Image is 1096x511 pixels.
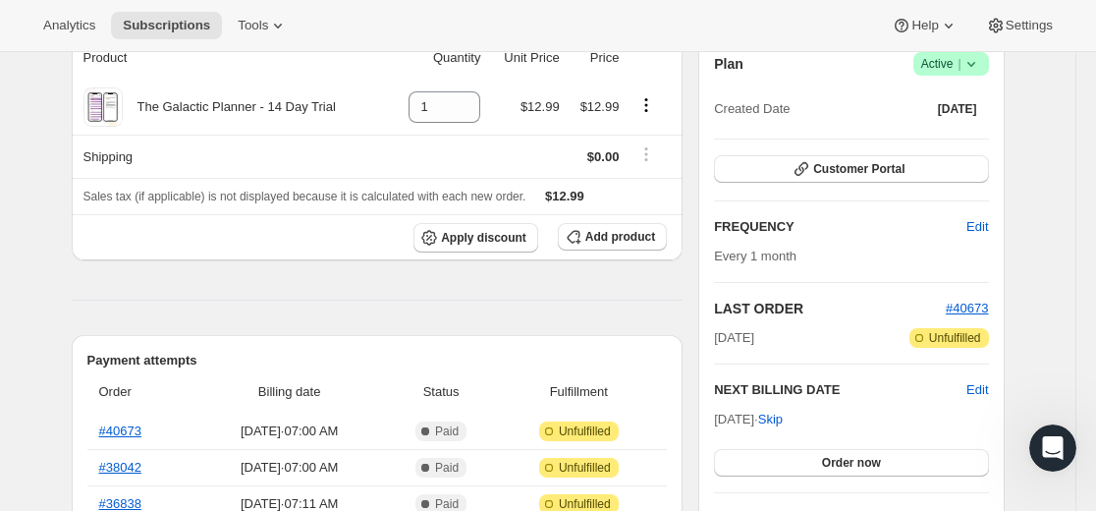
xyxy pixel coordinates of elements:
span: Help [911,18,938,33]
p: Hi [PERSON_NAME] 👋 [39,140,354,206]
button: Skip [746,404,795,435]
span: Messages [261,360,329,373]
th: Price [566,36,626,80]
div: Recent message [20,264,373,368]
span: $12.99 [580,99,620,114]
span: Sales tax (if applicable) is not displayed because it is calculated with each new order. [83,190,526,203]
button: Apply discount [413,223,538,253]
button: Help [880,12,969,39]
span: Apply discount [441,230,526,246]
span: Created Date [714,99,790,119]
span: Paid [435,424,459,439]
h2: LAST ORDER [714,299,946,318]
span: Active [921,54,981,74]
th: Order [87,370,193,414]
img: Profile image for Brian [247,31,287,71]
button: Settings [974,12,1065,39]
th: Shipping [72,135,389,178]
span: [DATE] · [714,412,783,426]
th: Unit Price [486,36,565,80]
button: Tools [226,12,300,39]
button: Product actions [630,94,662,116]
span: | [958,56,960,72]
span: $12.99 [545,189,584,203]
span: Unfulfilled [929,330,981,346]
span: [DATE] · 07:00 AM [199,422,380,441]
th: Product [72,36,389,80]
span: Unfulfilled [559,424,611,439]
button: Add product [558,223,667,251]
span: Skip [758,410,783,429]
button: Edit [955,211,1000,243]
div: The Galactic Planner - 14 Day Trial [123,97,336,117]
h2: Payment attempts [87,351,668,370]
span: Analytics [43,18,95,33]
span: [DATE] [714,328,754,348]
span: Status [392,382,491,402]
img: logo [39,37,201,69]
button: Customer Portal [714,155,988,183]
span: Edit [966,217,988,237]
span: Billing date [199,382,380,402]
span: Customer Portal [813,161,904,177]
span: Paid [435,460,459,476]
img: Profile image for Adrian [285,31,324,71]
span: Unfulfilled [559,460,611,476]
span: Fulfillment [502,382,655,402]
th: Quantity [389,36,487,80]
span: Add product [585,229,655,245]
span: $0.00 [587,149,620,164]
button: Messages [196,311,393,389]
button: Shipping actions [630,143,662,165]
img: product img [85,87,120,127]
h2: FREQUENCY [714,217,966,237]
button: #40673 [946,299,988,318]
span: Every 1 month [714,249,796,263]
span: Home [76,360,120,373]
button: Analytics [31,12,107,39]
span: Subscriptions [123,18,210,33]
span: Settings [1006,18,1053,33]
a: #36838 [99,496,141,511]
a: #40673 [946,301,988,315]
span: [DATE] · 07:00 AM [199,458,380,478]
h2: NEXT BILLING DATE [714,380,966,400]
button: [DATE] [926,95,989,123]
span: Tools [238,18,268,33]
p: How can we help? [39,206,354,240]
button: Edit [966,380,988,400]
button: Order now [714,449,988,477]
a: #38042 [99,460,141,475]
a: #40673 [99,424,141,438]
span: $12.99 [521,99,560,114]
h2: Plan [714,54,743,74]
button: Subscriptions [111,12,222,39]
iframe: Intercom live chat [1029,425,1076,472]
div: Close [338,31,373,67]
span: [DATE] [938,101,977,117]
span: Order now [822,455,881,471]
div: Recent message [40,281,353,302]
